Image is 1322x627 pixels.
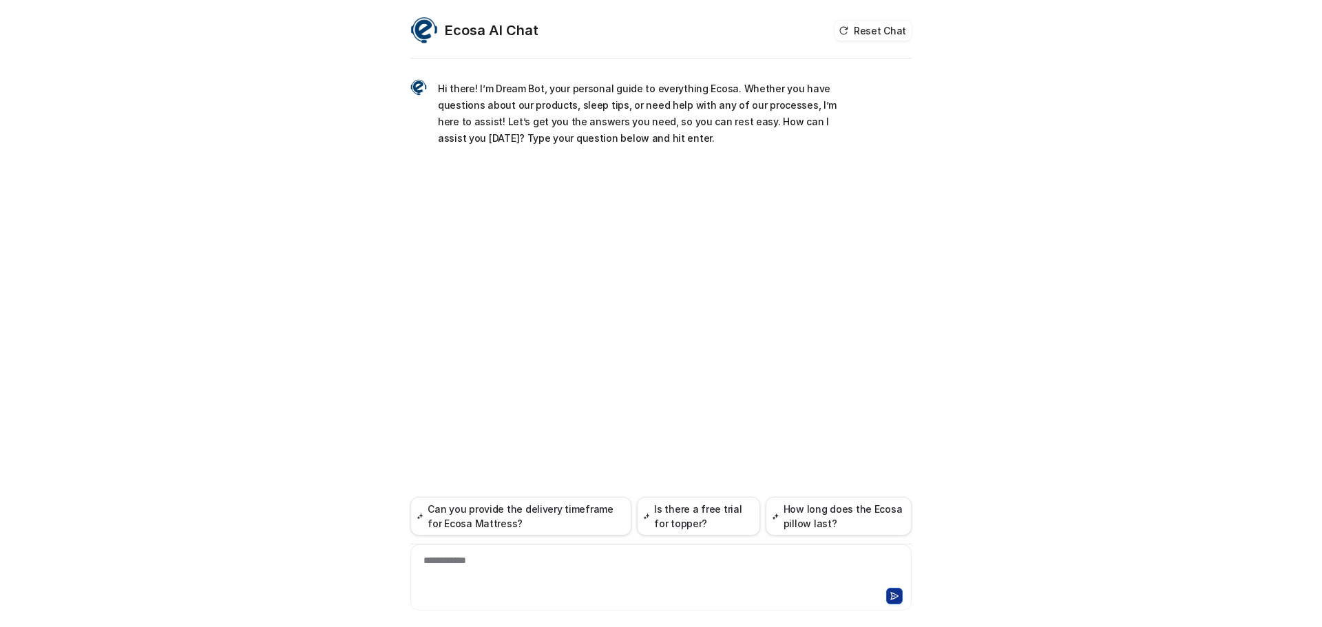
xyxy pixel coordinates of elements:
[410,497,631,535] button: Can you provide the delivery timeframe for Ecosa Mattress?
[445,21,538,40] h2: Ecosa AI Chat
[835,21,912,41] button: Reset Chat
[438,81,841,147] p: Hi there! I’m Dream Bot, your personal guide to everything Ecosa. Whether you have questions abou...
[410,17,438,44] img: Widget
[766,497,912,535] button: How long does the Ecosa pillow last?
[410,79,427,96] img: Widget
[637,497,760,535] button: Is there a free trial for topper?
